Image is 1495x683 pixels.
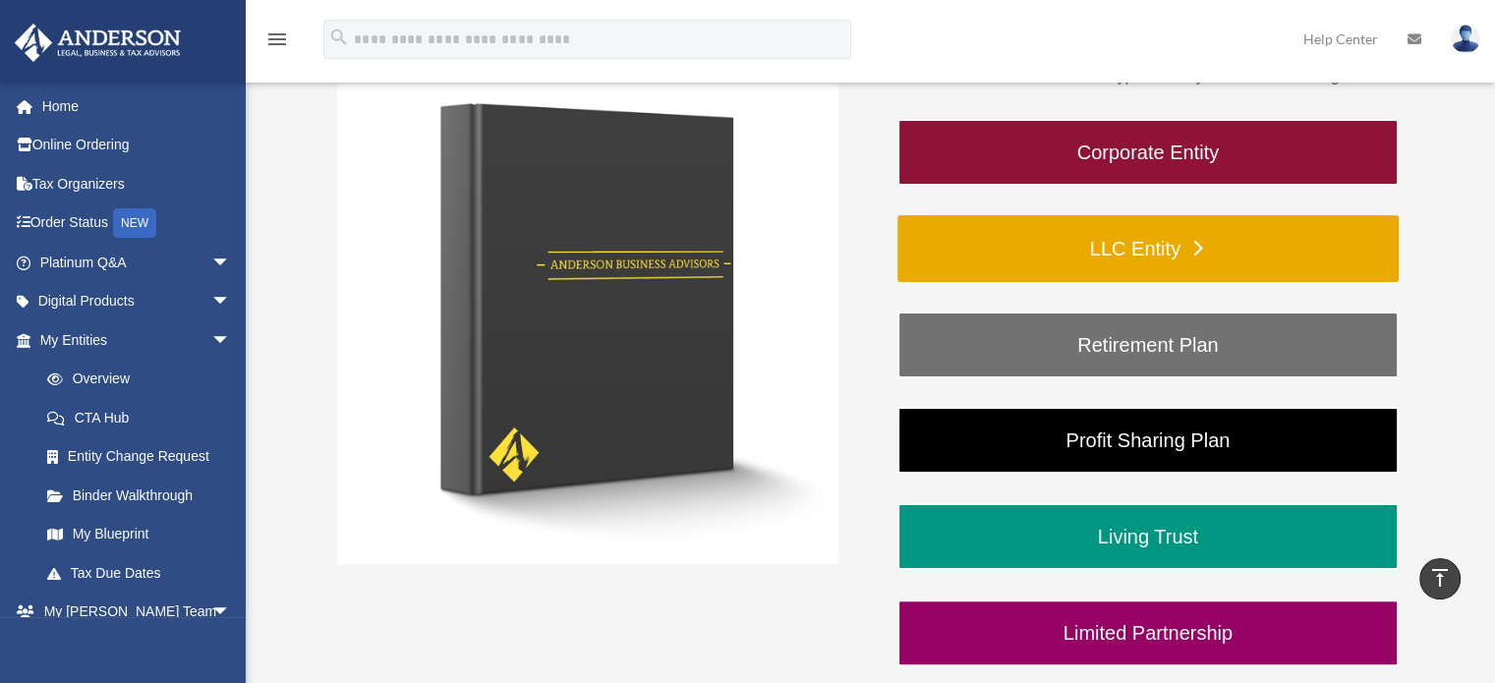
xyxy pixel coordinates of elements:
[211,320,251,361] span: arrow_drop_down
[1428,566,1452,590] i: vertical_align_top
[265,28,289,51] i: menu
[1419,558,1461,599] a: vertical_align_top
[211,282,251,322] span: arrow_drop_down
[897,312,1399,378] a: Retirement Plan
[211,593,251,633] span: arrow_drop_down
[897,119,1399,186] a: Corporate Entity
[9,24,187,62] img: Anderson Advisors Platinum Portal
[897,215,1399,282] a: LLC Entity
[14,320,260,360] a: My Entitiesarrow_drop_down
[14,593,260,632] a: My [PERSON_NAME] Teamarrow_drop_down
[897,503,1399,570] a: Living Trust
[28,398,260,437] a: CTA Hub
[328,27,350,48] i: search
[28,515,260,554] a: My Blueprint
[28,437,260,477] a: Entity Change Request
[14,243,260,282] a: Platinum Q&Aarrow_drop_down
[28,553,260,593] a: Tax Due Dates
[897,599,1399,666] a: Limited Partnership
[897,407,1399,474] a: Profit Sharing Plan
[211,243,251,283] span: arrow_drop_down
[28,360,260,399] a: Overview
[14,86,260,126] a: Home
[113,208,156,238] div: NEW
[14,203,260,244] a: Order StatusNEW
[14,164,260,203] a: Tax Organizers
[14,282,260,321] a: Digital Productsarrow_drop_down
[265,34,289,51] a: menu
[14,126,260,165] a: Online Ordering
[1451,25,1480,53] img: User Pic
[28,476,251,515] a: Binder Walkthrough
